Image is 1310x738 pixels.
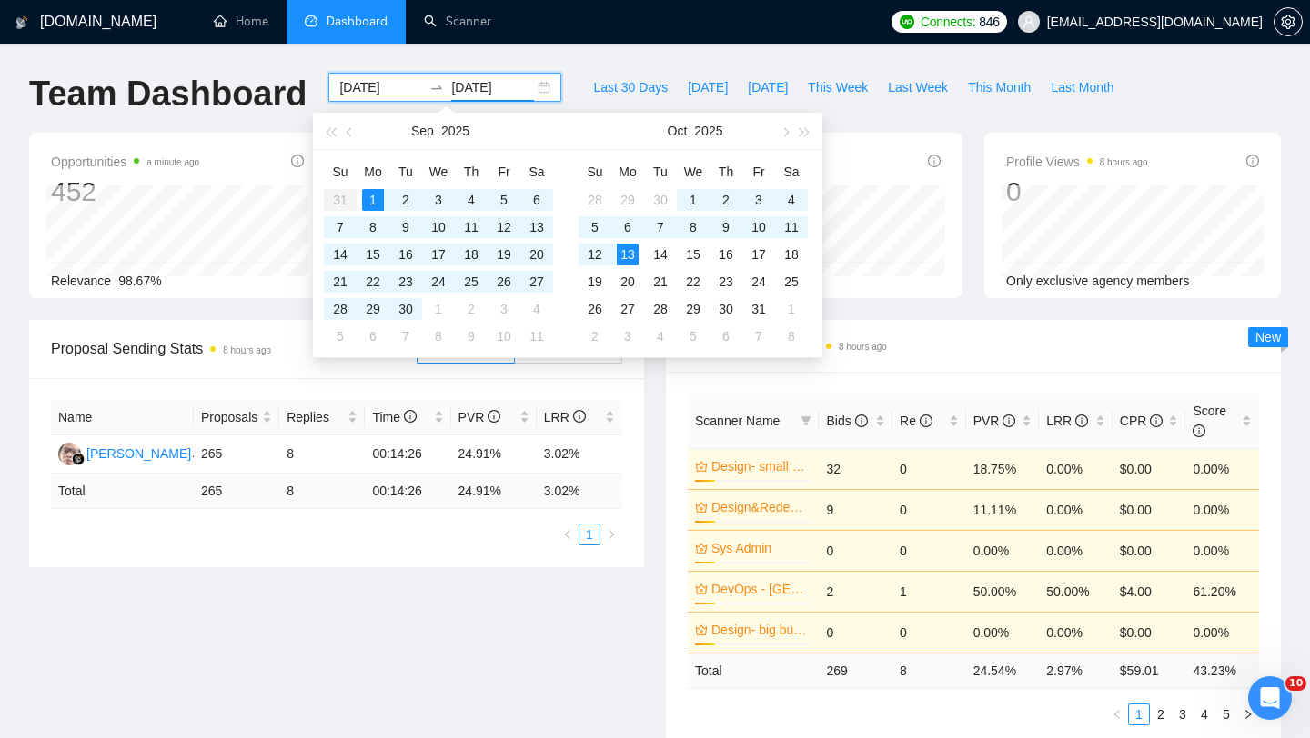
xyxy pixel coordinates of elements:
td: 2025-09-22 [357,268,389,295]
span: info-circle [404,410,417,423]
td: 0 [892,448,966,489]
td: 2025-10-29 [677,295,710,323]
td: 2025-09-30 [644,186,677,214]
div: 5 [682,325,704,347]
div: 5 [329,325,351,347]
div: 1 [781,298,802,320]
td: 0.00% [1185,448,1259,489]
span: [DATE] [748,77,788,97]
div: 8 [682,216,704,238]
li: 5 [1215,703,1237,725]
div: 22 [682,271,704,293]
div: 28 [650,298,671,320]
td: 2025-09-17 [422,241,455,268]
span: Replies [287,407,344,427]
th: Tu [389,157,422,186]
span: This Week [808,77,868,97]
td: 2025-10-26 [579,295,611,323]
a: setting [1274,15,1303,29]
td: 2025-09-13 [520,214,553,241]
div: 12 [584,244,606,265]
td: 2025-10-01 [677,186,710,214]
div: 27 [617,298,639,320]
div: 30 [715,298,737,320]
div: 31 [748,298,770,320]
td: 2025-09-23 [389,268,422,295]
td: 2025-10-08 [422,323,455,350]
span: Time [372,410,416,424]
div: 18 [781,244,802,265]
td: 2025-11-02 [579,323,611,350]
a: HH[PERSON_NAME] [58,445,191,460]
td: 2025-09-29 [611,186,644,214]
div: 7 [395,325,417,347]
span: 846 [979,12,999,32]
span: Last Week [888,77,948,97]
button: Last 30 Days [583,73,678,102]
td: 2025-10-15 [677,241,710,268]
td: 2025-11-03 [611,323,644,350]
div: 29 [617,189,639,211]
th: Th [455,157,488,186]
span: 98.67% [118,274,161,288]
span: Re [900,414,932,428]
span: info-circle [1193,424,1205,437]
div: 5 [584,216,606,238]
div: 27 [526,271,548,293]
a: 3 [1173,704,1193,724]
button: 2025 [694,113,722,149]
td: 2025-11-07 [742,323,775,350]
button: [DATE] [678,73,738,102]
td: 8 [279,435,365,474]
a: DevOps - [GEOGRAPHIC_DATA] [711,579,808,599]
span: to [429,80,444,95]
td: 24.91% [451,435,537,474]
div: 10 [493,325,515,347]
td: 0.00% [1039,448,1113,489]
div: 20 [526,244,548,265]
td: 2025-10-09 [455,323,488,350]
div: 4 [460,189,482,211]
td: 2025-10-12 [579,241,611,268]
time: a minute ago [146,157,199,167]
button: Last Week [878,73,958,102]
a: 2 [1151,704,1171,724]
div: 3 [748,189,770,211]
div: 24 [428,271,449,293]
td: 2025-09-26 [488,268,520,295]
span: setting [1275,15,1302,29]
div: 2 [460,298,482,320]
td: 2025-10-30 [710,295,742,323]
span: Proposal Sending Stats [51,337,417,360]
td: 2025-09-25 [455,268,488,295]
td: 2025-10-03 [742,186,775,214]
span: right [606,529,617,540]
li: 4 [1194,703,1215,725]
span: info-circle [1003,414,1015,427]
td: 2025-10-08 [677,214,710,241]
div: 25 [460,271,482,293]
td: 2025-11-04 [644,323,677,350]
div: 6 [617,216,639,238]
span: right [1243,709,1254,720]
div: 20 [617,271,639,293]
div: 8 [781,325,802,347]
td: 2025-10-19 [579,268,611,295]
th: Sa [775,157,808,186]
td: 2025-09-03 [422,186,455,214]
div: 29 [682,298,704,320]
td: 2025-09-24 [422,268,455,295]
div: 7 [650,216,671,238]
th: Tu [644,157,677,186]
span: Score [1193,404,1226,438]
div: 26 [584,298,606,320]
div: 30 [650,189,671,211]
td: 2025-09-09 [389,214,422,241]
td: 2025-09-07 [324,214,357,241]
span: info-circle [1075,414,1088,427]
a: 1 [1129,704,1149,724]
span: info-circle [488,410,500,423]
div: 23 [395,271,417,293]
img: gigradar-bm.png [72,453,85,465]
span: info-circle [573,410,586,423]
